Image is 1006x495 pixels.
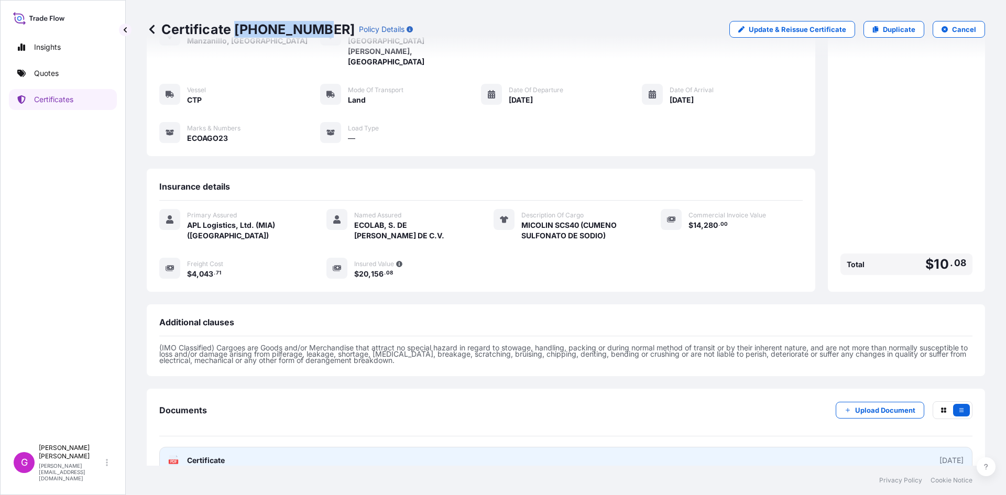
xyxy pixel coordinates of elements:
[954,260,966,266] span: 08
[359,270,368,278] span: 20
[348,124,379,133] span: Load Type
[348,133,355,144] span: —
[187,133,228,144] span: ECOAGO23
[354,220,468,241] span: ECOLAB, S. DE [PERSON_NAME] DE C.V.
[359,24,404,35] p: Policy Details
[855,405,915,415] p: Upload Document
[952,24,976,35] p: Cancel
[354,260,394,268] span: Insured Value
[159,317,234,327] span: Additional clauses
[720,223,728,226] span: 00
[934,258,948,271] span: 10
[939,455,964,466] div: [DATE]
[187,95,202,105] span: CTP
[34,42,61,52] p: Insights
[170,460,177,464] text: PDF
[729,21,855,38] a: Update & Reissue Certificate
[509,86,563,94] span: Date of Departure
[187,260,223,268] span: Freight Cost
[670,86,714,94] span: Date of Arrival
[836,402,924,419] button: Upload Document
[931,476,972,485] a: Cookie Notice
[371,270,384,278] span: 156
[384,271,386,275] span: .
[670,95,694,105] span: [DATE]
[688,211,766,219] span: Commercial Invoice Value
[386,271,393,275] span: 08
[9,63,117,84] a: Quotes
[9,89,117,110] a: Certificates
[159,181,230,192] span: Insurance details
[187,211,237,219] span: Primary Assured
[159,345,972,364] p: (IMO Classified) Cargoes are Goods and/or Merchandise that attract no special hazard in regard to...
[925,258,934,271] span: $
[39,444,104,460] p: [PERSON_NAME] [PERSON_NAME]
[693,222,701,229] span: 14
[187,270,192,278] span: $
[216,271,221,275] span: 71
[348,86,403,94] span: Mode of Transport
[9,37,117,58] a: Insights
[521,211,584,219] span: Description Of Cargo
[718,223,720,226] span: .
[196,270,199,278] span: ,
[199,270,213,278] span: 043
[159,447,972,474] a: PDFCertificate[DATE]
[950,260,953,266] span: .
[187,455,225,466] span: Certificate
[863,21,924,38] a: Duplicate
[214,271,215,275] span: .
[34,94,73,105] p: Certificates
[368,270,371,278] span: ,
[159,405,207,415] span: Documents
[701,222,704,229] span: ,
[704,222,718,229] span: 280
[348,95,366,105] span: Land
[879,476,922,485] a: Privacy Policy
[354,211,401,219] span: Named Assured
[847,259,865,270] span: Total
[509,95,533,105] span: [DATE]
[187,86,206,94] span: Vessel
[521,220,636,241] span: MICOLIN SCS40 (CUMENO SULFONATO DE SODIO)
[187,220,301,241] span: APL Logistics, Ltd. (MIA) ([GEOGRAPHIC_DATA])
[933,21,985,38] button: Cancel
[147,21,355,38] p: Certificate [PHONE_NUMBER]
[192,270,196,278] span: 4
[187,124,240,133] span: Marks & Numbers
[39,463,104,481] p: [PERSON_NAME][EMAIL_ADDRESS][DOMAIN_NAME]
[883,24,915,35] p: Duplicate
[354,270,359,278] span: $
[34,68,59,79] p: Quotes
[688,222,693,229] span: $
[21,457,28,468] span: G
[749,24,846,35] p: Update & Reissue Certificate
